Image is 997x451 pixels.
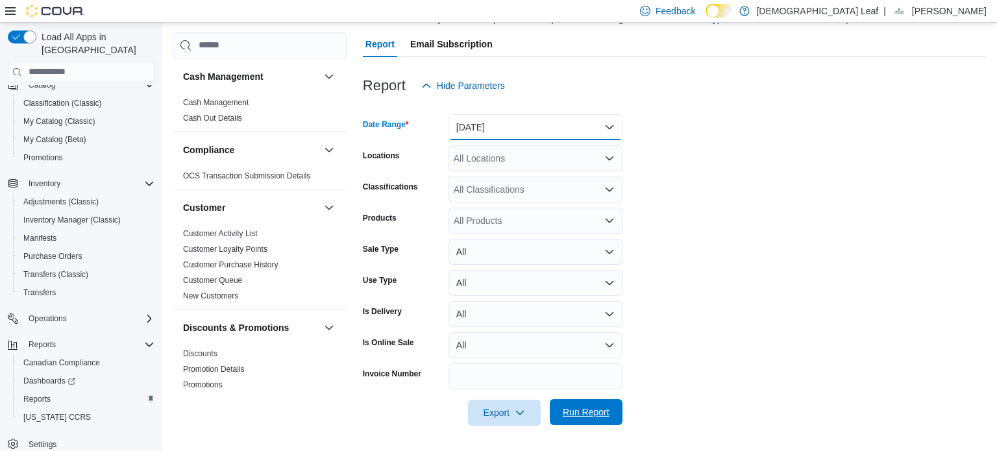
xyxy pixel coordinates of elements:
p: [DEMOGRAPHIC_DATA] Leaf [756,3,878,19]
div: Compliance [173,168,347,189]
span: Reports [23,394,51,404]
span: Adjustments (Classic) [23,197,99,207]
span: Reports [29,339,56,350]
span: Feedback [656,5,695,18]
button: All [449,239,622,265]
span: Inventory [29,178,60,189]
span: [US_STATE] CCRS [23,412,91,422]
span: Dashboards [18,373,154,389]
a: Canadian Compliance [18,355,105,371]
span: My Catalog (Classic) [18,114,154,129]
div: Customer [173,226,347,309]
a: Promotions [18,150,68,165]
span: Inventory Manager (Classic) [23,215,121,225]
button: Compliance [183,143,319,156]
span: Reports [23,337,154,352]
label: Locations [363,151,400,161]
button: Cash Management [321,69,337,84]
button: Manifests [13,229,160,247]
button: Customer [183,201,319,214]
span: Cash Out Details [183,113,242,123]
button: Transfers (Classic) [13,265,160,284]
span: Canadian Compliance [18,355,154,371]
a: Purchase Orders [18,249,88,264]
a: Manifests [18,230,62,246]
span: Classification (Classic) [18,95,154,111]
a: Promotion Details [183,365,245,374]
span: New Customers [183,291,238,301]
span: Transfers (Classic) [18,267,154,282]
button: My Catalog (Beta) [13,130,160,149]
a: [US_STATE] CCRS [18,409,96,425]
button: Catalog [23,77,60,93]
p: | [883,3,886,19]
a: Dashboards [13,372,160,390]
span: Inventory Manager (Classic) [18,212,154,228]
span: OCS Transaction Submission Details [183,171,311,181]
span: Run Report [563,406,609,419]
span: Customer Activity List [183,228,258,239]
span: Customer Queue [183,275,242,286]
span: Promotions [23,152,63,163]
button: Reports [23,337,61,352]
button: Purchase Orders [13,247,160,265]
span: Adjustments (Classic) [18,194,154,210]
span: Promotions [18,150,154,165]
button: Discounts & Promotions [321,320,337,335]
button: Compliance [321,142,337,158]
button: Inventory [23,176,66,191]
a: Cash Management [183,98,249,107]
button: [DATE] [449,114,622,140]
button: Hide Parameters [416,73,510,99]
span: Classification (Classic) [23,98,102,108]
a: Adjustments (Classic) [18,194,104,210]
div: Breeanne Ridge [891,3,907,19]
button: Classification (Classic) [13,94,160,112]
button: All [449,301,622,327]
a: Inventory Manager (Classic) [18,212,126,228]
span: Promotions [183,380,223,390]
span: Manifests [18,230,154,246]
span: Transfers [23,287,56,298]
span: Export [476,400,533,426]
span: Canadian Compliance [23,358,100,368]
button: Transfers [13,284,160,302]
label: Is Online Sale [363,337,414,348]
span: Catalog [29,80,55,90]
a: Customer Purchase History [183,260,278,269]
span: Operations [23,311,154,326]
span: Promotion Details [183,364,245,374]
button: Open list of options [604,184,615,195]
button: Canadian Compliance [13,354,160,372]
label: Sale Type [363,244,399,254]
a: My Catalog (Classic) [18,114,101,129]
button: Reports [3,335,160,354]
a: Cash Out Details [183,114,242,123]
button: My Catalog (Classic) [13,112,160,130]
a: Reports [18,391,56,407]
a: Dashboards [18,373,80,389]
span: My Catalog (Beta) [18,132,154,147]
label: Products [363,213,397,223]
img: Cova [26,5,84,18]
h3: Cash Management [183,70,264,83]
a: Classification (Classic) [18,95,107,111]
a: Customer Activity List [183,229,258,238]
label: Use Type [363,275,397,286]
button: Open list of options [604,215,615,226]
a: Transfers (Classic) [18,267,93,282]
span: Manifests [23,233,56,243]
label: Is Delivery [363,306,402,317]
span: Report [365,31,395,57]
button: Reports [13,390,160,408]
span: Reports [18,391,154,407]
button: Inventory Manager (Classic) [13,211,160,229]
button: Catalog [3,76,160,94]
span: Transfers (Classic) [23,269,88,280]
span: Washington CCRS [18,409,154,425]
button: Open list of options [604,153,615,164]
button: Promotions [13,149,160,167]
a: Customer Loyalty Points [183,245,267,254]
label: Date Range [363,119,409,130]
